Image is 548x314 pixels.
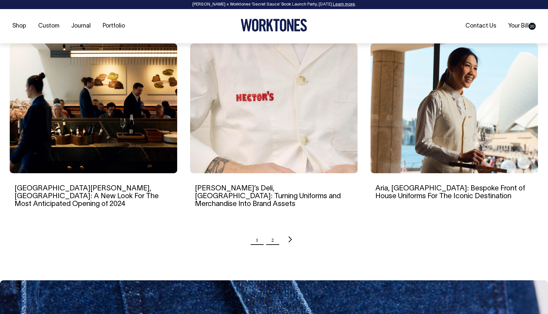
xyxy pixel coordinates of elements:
div: [PERSON_NAME] × Worktones ‘Secret Sauce’ Book Launch Party, [DATE]. . [6,2,542,7]
a: Next page [287,231,292,248]
a: Custom [36,21,62,31]
a: Learn more [333,3,355,6]
span: 20 [529,23,536,30]
a: [GEOGRAPHIC_DATA][PERSON_NAME], [GEOGRAPHIC_DATA]: A New Look For The Most Anticipated Opening of... [15,185,159,207]
a: Shop [10,21,29,31]
a: Your Bill20 [506,21,538,31]
a: Contact Us [463,21,499,31]
span: Page 1 [256,231,258,248]
img: Aria, Sydney: Bespoke Front of House Uniforms For The Iconic Destination [371,43,538,173]
a: Portfolio [100,21,128,31]
a: Journal [69,21,93,31]
a: [PERSON_NAME]’s Deli, [GEOGRAPHIC_DATA]: Turning Uniforms and Merchandise Into Brand Assets [195,185,341,207]
a: Aria, [GEOGRAPHIC_DATA]: Bespoke Front of House Uniforms For The Iconic Destination [375,185,525,199]
img: Saint Peter, Sydney: A New Look For The Most Anticipated Opening of 2024 [10,43,177,173]
img: Hector’s Deli, Melbourne: Turning Uniforms and Merchandise Into Brand Assets [190,43,358,173]
nav: Pagination [10,231,538,248]
a: Page 2 [271,231,274,248]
